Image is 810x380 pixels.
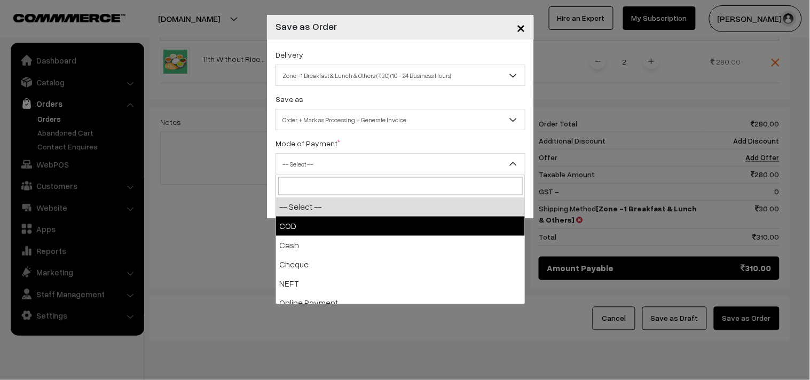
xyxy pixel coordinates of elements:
li: -- Select -- [276,197,525,217]
label: Mode of Payment [276,138,340,149]
span: Order + Mark as Processing + Generate Invoice [276,109,525,130]
li: Cash [276,236,525,255]
span: Zone -1 Breakfast & Lunch & Others (₹30) (10 - 24 Business Hours) [276,65,525,86]
span: -- Select -- [276,153,525,175]
li: NEFT [276,274,525,294]
span: Zone -1 Breakfast & Lunch & Others (₹30) (10 - 24 Business Hours) [276,66,525,85]
span: Order + Mark as Processing + Generate Invoice [276,110,525,129]
li: Cheque [276,255,525,274]
li: COD [276,217,525,236]
label: Save as [276,93,303,105]
span: × [516,17,525,37]
h4: Save as Order [276,19,337,34]
button: Close [508,11,534,44]
li: Online Payment [276,294,525,313]
span: -- Select -- [276,155,525,173]
label: Delivery [276,49,303,60]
